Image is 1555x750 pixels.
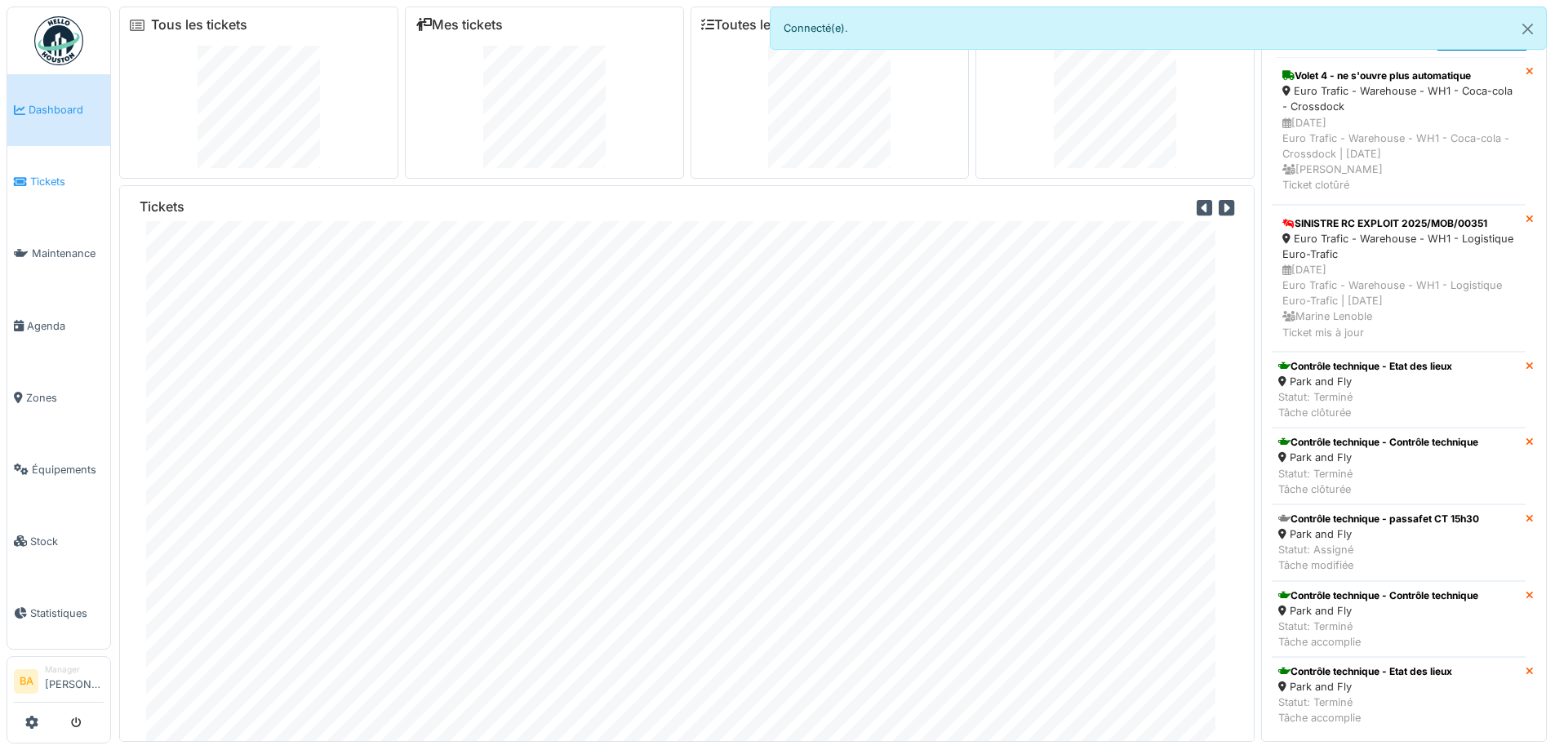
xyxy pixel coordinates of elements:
[30,174,104,189] span: Tickets
[34,16,83,65] img: Badge_color-CXgf-gQk.svg
[770,7,1548,50] div: Connecté(e).
[1278,603,1478,619] div: Park and Fly
[1282,231,1515,262] div: Euro Trafic - Warehouse - WH1 - Logistique Euro-Trafic
[1282,69,1515,83] div: Volet 4 - ne s'ouvre plus automatique
[1509,7,1546,51] button: Close
[1272,57,1526,204] a: Volet 4 - ne s'ouvre plus automatique Euro Trafic - Warehouse - WH1 - Coca-cola - Crossdock [DATE...
[1278,542,1479,573] div: Statut: Assigné Tâche modifiée
[1278,588,1478,603] div: Contrôle technique - Contrôle technique
[32,246,104,261] span: Maintenance
[7,505,110,577] a: Stock
[1272,504,1526,581] a: Contrôle technique - passafet CT 15h30 Park and Fly Statut: AssignéTâche modifiée
[7,74,110,146] a: Dashboard
[26,390,104,406] span: Zones
[30,606,104,621] span: Statistiques
[45,663,104,676] div: Manager
[7,433,110,505] a: Équipements
[1278,526,1479,542] div: Park and Fly
[1282,216,1515,231] div: SINISTRE RC EXPLOIT 2025/MOB/00351
[1278,619,1478,650] div: Statut: Terminé Tâche accomplie
[701,17,823,33] a: Toutes les tâches
[1278,359,1452,374] div: Contrôle technique - Etat des lieux
[1278,512,1479,526] div: Contrôle technique - passafet CT 15h30
[45,663,104,699] li: [PERSON_NAME]
[1278,450,1478,465] div: Park and Fly
[7,577,110,649] a: Statistiques
[1282,83,1515,114] div: Euro Trafic - Warehouse - WH1 - Coca-cola - Crossdock
[1272,581,1526,658] a: Contrôle technique - Contrôle technique Park and Fly Statut: TerminéTâche accomplie
[32,462,104,477] span: Équipements
[151,17,247,33] a: Tous les tickets
[1278,435,1478,450] div: Contrôle technique - Contrôle technique
[140,199,184,215] h6: Tickets
[14,669,38,694] li: BA
[27,318,104,334] span: Agenda
[29,102,104,118] span: Dashboard
[1272,428,1526,504] a: Contrôle technique - Contrôle technique Park and Fly Statut: TerminéTâche clôturée
[415,17,503,33] a: Mes tickets
[7,218,110,290] a: Maintenance
[1278,695,1452,726] div: Statut: Terminé Tâche accomplie
[1278,389,1452,420] div: Statut: Terminé Tâche clôturée
[1278,664,1452,679] div: Contrôle technique - Etat des lieux
[7,362,110,433] a: Zones
[1282,262,1515,340] div: [DATE] Euro Trafic - Warehouse - WH1 - Logistique Euro-Trafic | [DATE] Marine Lenoble Ticket mis ...
[1282,115,1515,193] div: [DATE] Euro Trafic - Warehouse - WH1 - Coca-cola - Crossdock | [DATE] [PERSON_NAME] Ticket clotûré
[1278,466,1478,497] div: Statut: Terminé Tâche clôturée
[1272,205,1526,352] a: SINISTRE RC EXPLOIT 2025/MOB/00351 Euro Trafic - Warehouse - WH1 - Logistique Euro-Trafic [DATE]E...
[1278,679,1452,695] div: Park and Fly
[1272,657,1526,734] a: Contrôle technique - Etat des lieux Park and Fly Statut: TerminéTâche accomplie
[14,663,104,703] a: BA Manager[PERSON_NAME]
[1272,352,1526,428] a: Contrôle technique - Etat des lieux Park and Fly Statut: TerminéTâche clôturée
[30,534,104,549] span: Stock
[7,290,110,362] a: Agenda
[7,146,110,218] a: Tickets
[1278,374,1452,389] div: Park and Fly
